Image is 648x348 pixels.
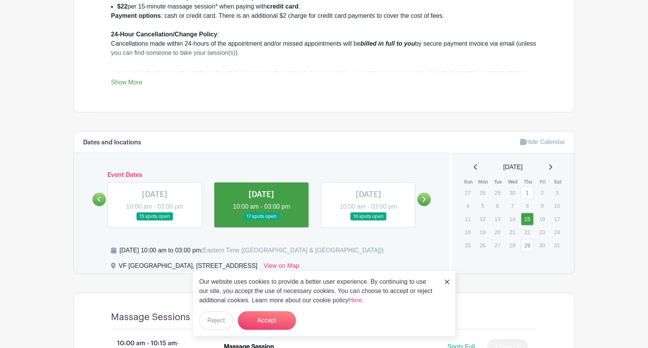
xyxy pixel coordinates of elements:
[117,3,128,10] strong: $22
[476,178,491,186] th: Mon
[83,139,141,146] h6: Dates and locations
[521,186,534,199] a: 1
[506,200,518,212] p: 7
[551,213,563,225] p: 17
[111,12,161,19] strong: Payment options
[199,277,437,305] p: Our website uses cookies to provide a better user experience. By continuing to use our site, you ...
[461,178,476,186] th: Sun
[535,200,548,212] p: 9
[491,213,504,225] p: 13
[461,239,474,251] p: 25
[201,247,384,254] span: (Eastern Time ([GEOGRAPHIC_DATA] & [GEOGRAPHIC_DATA]))
[535,239,548,251] p: 30
[111,312,190,323] h4: Massage Sessions
[506,239,518,251] p: 28
[119,246,384,255] div: [DATE] 10:00 am to 03:00 pm
[476,239,489,251] p: 26
[119,261,257,274] div: VF [GEOGRAPHIC_DATA], [STREET_ADDRESS]
[520,178,535,186] th: Thu
[505,178,520,186] th: Wed
[491,226,504,238] p: 20
[111,11,537,123] div: : cash or credit card. There is an additional $2 charge for credit card payments to cover the cos...
[535,226,548,238] p: 23
[117,2,537,11] li: per 15-minute massage session* when paying with .
[476,213,489,225] p: 12
[506,213,518,225] p: 14
[445,279,449,284] img: close_button-5f87c8562297e5c2d7936805f587ecaba9071eb48480494691a3f1689db116b3.svg
[551,226,563,238] p: 24
[461,213,474,225] p: 11
[521,239,534,252] a: 29
[111,31,217,38] strong: 24-Hour Cancellation/Change Policy
[503,163,522,172] span: [DATE]
[551,187,563,199] p: 3
[535,187,548,199] p: 2
[360,40,415,47] em: billed in full to you
[238,311,296,330] button: Accept
[521,200,534,212] p: 8
[476,226,489,238] p: 19
[520,139,565,145] a: Hide Calendar
[550,178,565,186] th: Sat
[106,171,417,179] h6: Event Dates
[476,200,489,212] p: 5
[348,297,362,303] a: Here
[264,261,299,274] a: View on Map
[491,239,504,251] p: 27
[267,3,298,10] strong: credit card
[476,187,489,199] p: 28
[521,226,534,238] p: 22
[461,187,474,199] p: 27
[491,187,504,199] p: 29
[491,200,504,212] p: 6
[551,200,563,212] p: 10
[551,239,563,251] p: 31
[461,226,474,238] p: 18
[535,178,550,186] th: Fri
[506,187,518,199] p: 30
[506,226,518,238] p: 21
[491,178,506,186] th: Tue
[535,213,548,225] p: 16
[199,311,233,330] button: Reject
[111,79,142,89] a: Show More
[521,213,534,225] a: 15
[461,200,474,212] p: 4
